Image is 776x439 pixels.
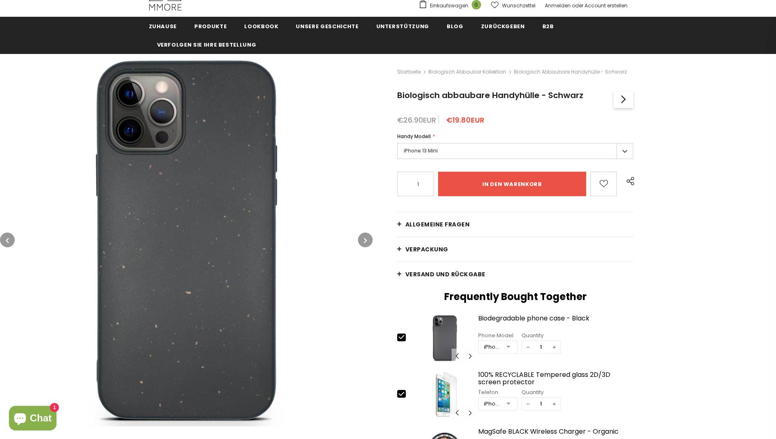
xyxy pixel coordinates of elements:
span: Zuhause [149,22,177,30]
a: Anmelden [545,2,571,9]
a: Zuhause [149,17,177,35]
span: Versand und Rückgabe [405,270,486,278]
a: Account erstellen [585,2,628,9]
span: Allgemeine Fragen [405,220,470,228]
span: Unsere Geschichte [296,22,358,30]
span: Einkaufswagen [430,2,468,10]
span: Produkte [194,22,227,30]
a: Unsere Geschichte [296,17,358,35]
span: Biologisch abbaubare Handyhülle - Schwarz [397,90,583,101]
a: Unterstützung [376,17,429,35]
span: − [522,398,534,410]
a: 100% RECYCLABLE Tempered glass 2D/3D screen protector [478,371,634,385]
h2: Frequently Bought Together [397,291,634,303]
a: Startseite [397,67,421,77]
span: Verfolgen Sie Ihre Bestellung [157,41,256,49]
input: in den warenkorb [438,172,587,196]
a: B2B [542,17,554,35]
span: Biologisch abbaubare Handyhülle - Schwarz [514,67,627,77]
span: €26.90EUR [397,115,436,125]
a: Zurückgeben [481,17,525,35]
span: Zurückgeben [481,22,525,30]
div: Quantity [522,331,561,340]
span: Blog [447,22,463,30]
a: Blog [447,17,463,35]
a: Lookbook [244,17,278,35]
a: Versand und Rückgabe [397,262,634,287]
span: − [522,341,534,353]
div: iPhone 11 PRO MAX [484,343,501,351]
label: iPhone 13 Mini [397,143,634,159]
a: Biodegradable phone case - Black [478,315,634,329]
a: Verpackung [397,237,634,262]
img: iPhone 11 Pro Biodegradable Phone Case [414,313,476,363]
a: Produkte [194,17,227,35]
div: Quantity [522,388,561,396]
span: €19.80EUR [446,115,484,125]
a: Allgemeine Fragen [397,212,634,237]
img: Screen Protector iPhone SE 2 [414,369,476,420]
span: + [548,398,560,410]
span: Unterstützung [376,22,429,30]
span: Lookbook [244,22,278,30]
span: Handy Modell [397,133,431,140]
div: Phone Model [478,331,517,340]
span: oder [572,2,583,9]
div: Telefon [478,388,517,396]
span: Wunschzettel [502,2,535,10]
span: B2B [542,22,554,30]
span: Verpackung [405,245,448,253]
inbox-online-store-chat: Onlineshop-Chat von Shopify [7,406,59,432]
a: Verfolgen Sie Ihre Bestellung [157,35,256,54]
div: iPhone 6/6S/7/8/SE2/SE3 [484,400,501,408]
a: Biologisch abbaubar Kollektion [428,68,506,75]
span: + [548,341,560,353]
